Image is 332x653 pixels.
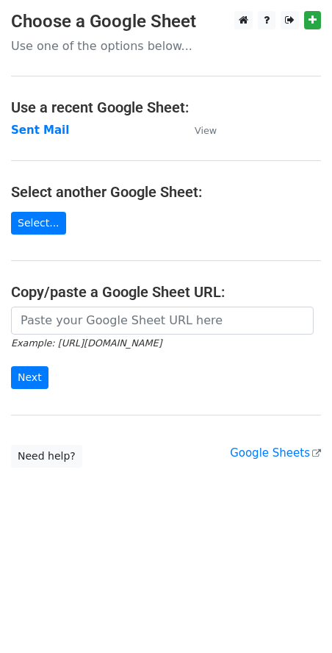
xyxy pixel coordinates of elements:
[11,99,321,116] h4: Use a recent Google Sheet:
[11,366,48,389] input: Next
[11,124,69,137] a: Sent Mail
[230,446,321,460] a: Google Sheets
[11,283,321,301] h4: Copy/paste a Google Sheet URL:
[11,307,314,335] input: Paste your Google Sheet URL here
[11,445,82,468] a: Need help?
[11,183,321,201] h4: Select another Google Sheet:
[11,11,321,32] h3: Choose a Google Sheet
[195,125,217,136] small: View
[11,212,66,235] a: Select...
[11,38,321,54] p: Use one of the options below...
[180,124,217,137] a: View
[11,338,162,349] small: Example: [URL][DOMAIN_NAME]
